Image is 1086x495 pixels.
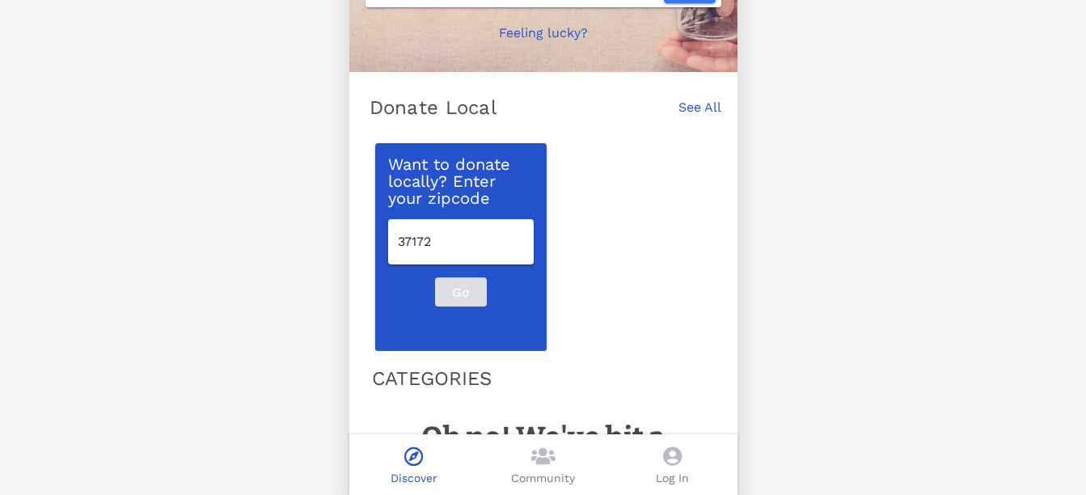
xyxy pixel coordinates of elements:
[388,156,534,206] p: Want to donate locally? Enter your zipcode
[656,470,689,487] p: Log In
[391,470,437,487] p: Discover
[370,95,497,121] p: Donate Local
[678,98,721,133] a: See All
[398,229,524,255] input: 78722
[511,470,575,487] p: Community
[499,23,588,43] p: Feeling lucky?
[372,364,715,393] p: CATEGORIES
